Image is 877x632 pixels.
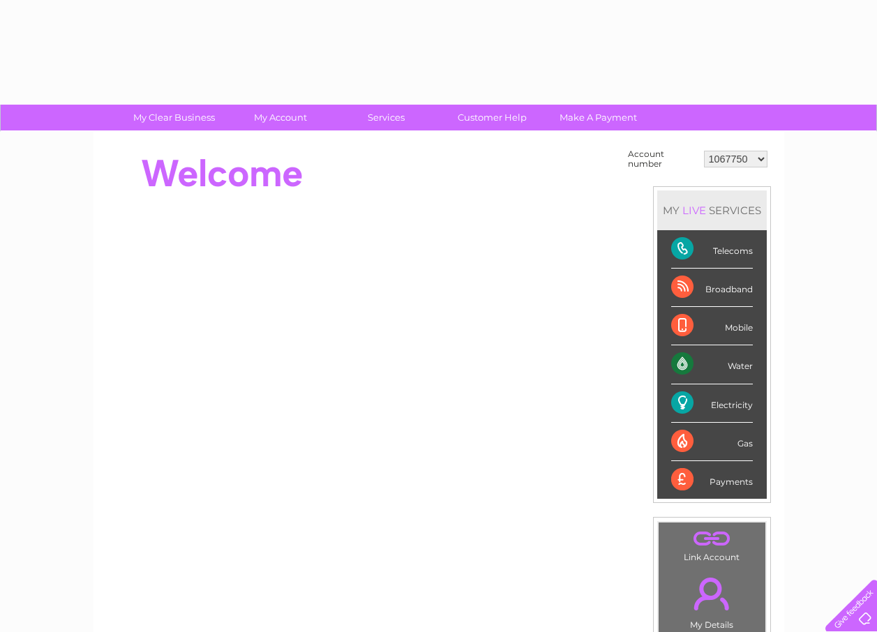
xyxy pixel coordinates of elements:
a: . [662,569,762,618]
div: MY SERVICES [657,190,767,230]
div: Broadband [671,269,753,307]
div: Payments [671,461,753,499]
div: LIVE [680,204,709,217]
div: Mobile [671,307,753,345]
a: Services [329,105,444,130]
td: Account number [624,146,700,172]
div: Gas [671,423,753,461]
td: Link Account [658,522,766,566]
div: Water [671,345,753,384]
a: Customer Help [435,105,550,130]
a: My Account [223,105,338,130]
a: My Clear Business [117,105,232,130]
a: Make A Payment [541,105,656,130]
a: . [662,526,762,550]
div: Telecoms [671,230,753,269]
div: Electricity [671,384,753,423]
